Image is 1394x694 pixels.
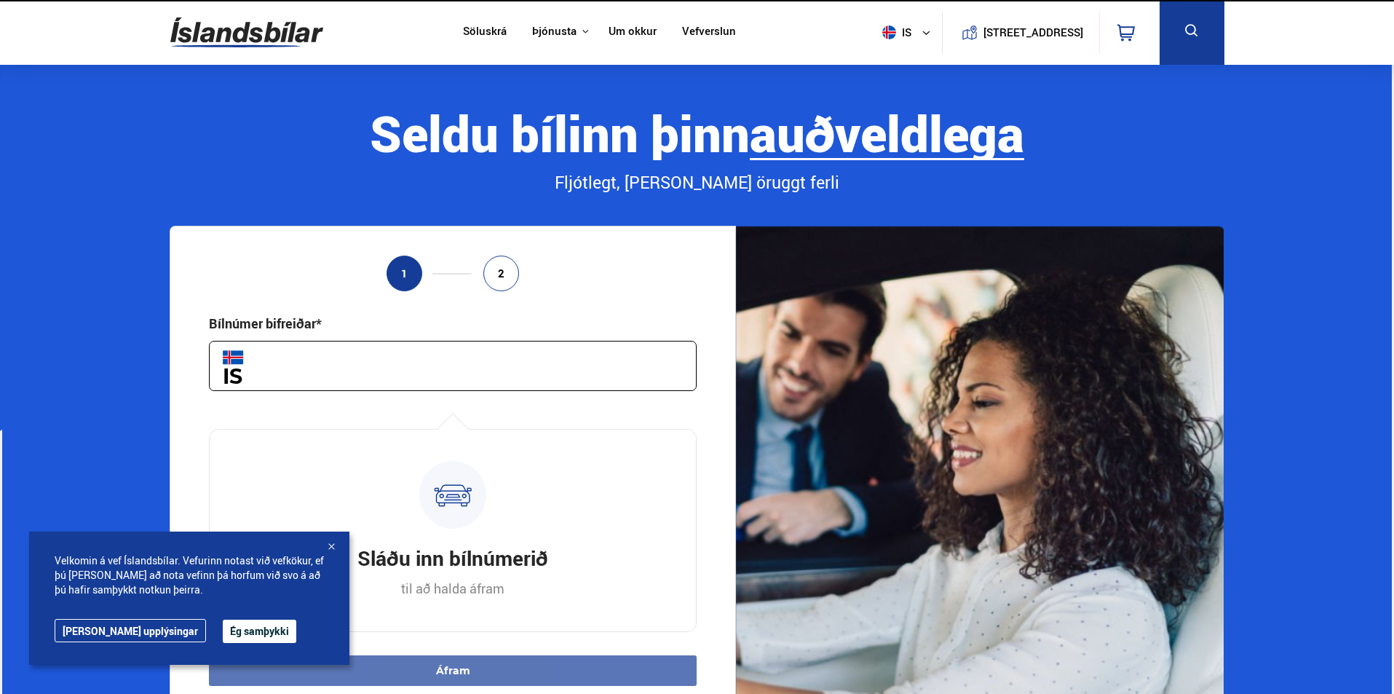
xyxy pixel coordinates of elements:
[357,544,548,572] h3: Sláðu inn bílnúmerið
[209,655,697,686] button: Áfram
[498,267,504,280] span: 2
[876,11,942,54] button: is
[170,9,323,56] img: G0Ugv5HjCgRt.svg
[876,25,913,39] span: is
[750,99,1024,167] b: auðveldlega
[223,620,296,643] button: Ég samþykki
[401,267,408,280] span: 1
[55,553,324,597] span: Velkomin á vef Íslandsbílar. Vefurinn notast við vefkökur, ef þú [PERSON_NAME] að nota vefinn þá ...
[950,12,1091,53] a: [STREET_ADDRESS]
[532,25,577,39] button: Þjónusta
[170,106,1224,160] div: Seldu bílinn þinn
[401,580,504,597] p: til að halda áfram
[882,25,896,39] img: svg+xml;base64,PHN2ZyB4bWxucz0iaHR0cDovL3d3dy53My5vcmcvMjAwMC9zdmciIHdpZHRoPSI1MTIiIGhlaWdodD0iNT...
[609,25,657,40] a: Um okkur
[209,315,322,332] div: Bílnúmer bifreiðar*
[463,25,507,40] a: Söluskrá
[682,25,736,40] a: Vefverslun
[55,619,206,642] a: [PERSON_NAME] upplýsingar
[170,170,1224,195] div: Fljótlegt, [PERSON_NAME] öruggt ferli
[989,26,1078,39] button: [STREET_ADDRESS]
